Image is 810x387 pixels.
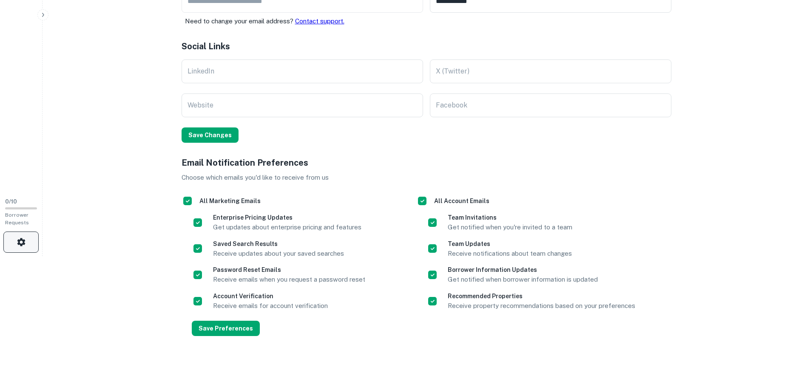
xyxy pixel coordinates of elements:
p: Get notified when borrower information is updated [448,274,598,285]
button: Save Preferences [192,321,260,336]
h6: Recommended Properties [448,291,635,301]
p: Receive updates about your saved searches [213,249,344,259]
h6: Saved Search Results [213,239,344,249]
h6: All Account Emails [434,196,489,206]
h6: Password Reset Emails [213,265,365,274]
h6: Team Invitations [448,213,572,222]
span: Borrower Requests [5,212,29,226]
h6: Enterprise Pricing Updates [213,213,361,222]
h5: Email Notification Preferences [182,156,671,169]
h6: All Marketing Emails [199,196,261,206]
button: Save Changes [182,127,239,143]
p: Receive emails when you request a password reset [213,274,365,285]
h6: Account Verification [213,291,328,301]
h6: Team Updates [448,239,572,249]
p: Choose which emails you'd like to receive from us [182,172,671,183]
p: Get updates about enterprise pricing and features [213,222,361,232]
p: Get notified when you're invited to a team [448,222,572,232]
p: Receive notifications about team changes [448,249,572,259]
p: Receive emails for account verification [213,301,328,311]
h6: Borrower Information Updates [448,265,598,274]
span: 0 / 10 [5,198,17,205]
p: Need to change your email address? [185,16,423,26]
p: Receive property recommendations based on your preferences [448,301,635,311]
a: Contact support. [295,17,344,25]
h5: Social Links [182,40,671,53]
iframe: Chat Widget [767,319,810,360]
